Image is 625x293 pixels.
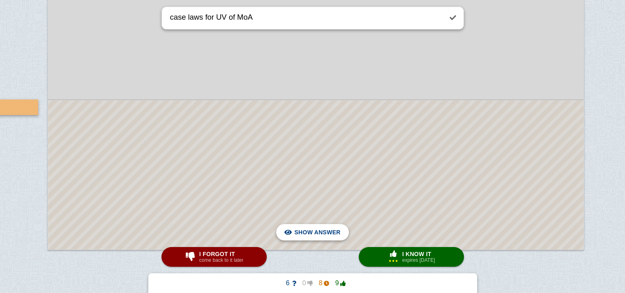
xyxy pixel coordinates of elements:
span: 8 [313,279,329,287]
span: 6 [280,279,296,287]
span: I know it [402,251,435,257]
small: expires [DATE] [402,257,435,263]
button: I forgot itcome back to it later [161,247,267,267]
span: I forgot it [199,251,243,257]
button: I know itexpires [DATE] [359,247,464,267]
span: 0 [296,279,313,287]
button: 6089 [273,277,352,290]
button: Show answer [276,224,348,240]
span: 9 [329,279,346,287]
textarea: case laws for UV of MoA [168,7,442,29]
span: Show answer [294,223,340,241]
small: come back to it later [199,257,243,263]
